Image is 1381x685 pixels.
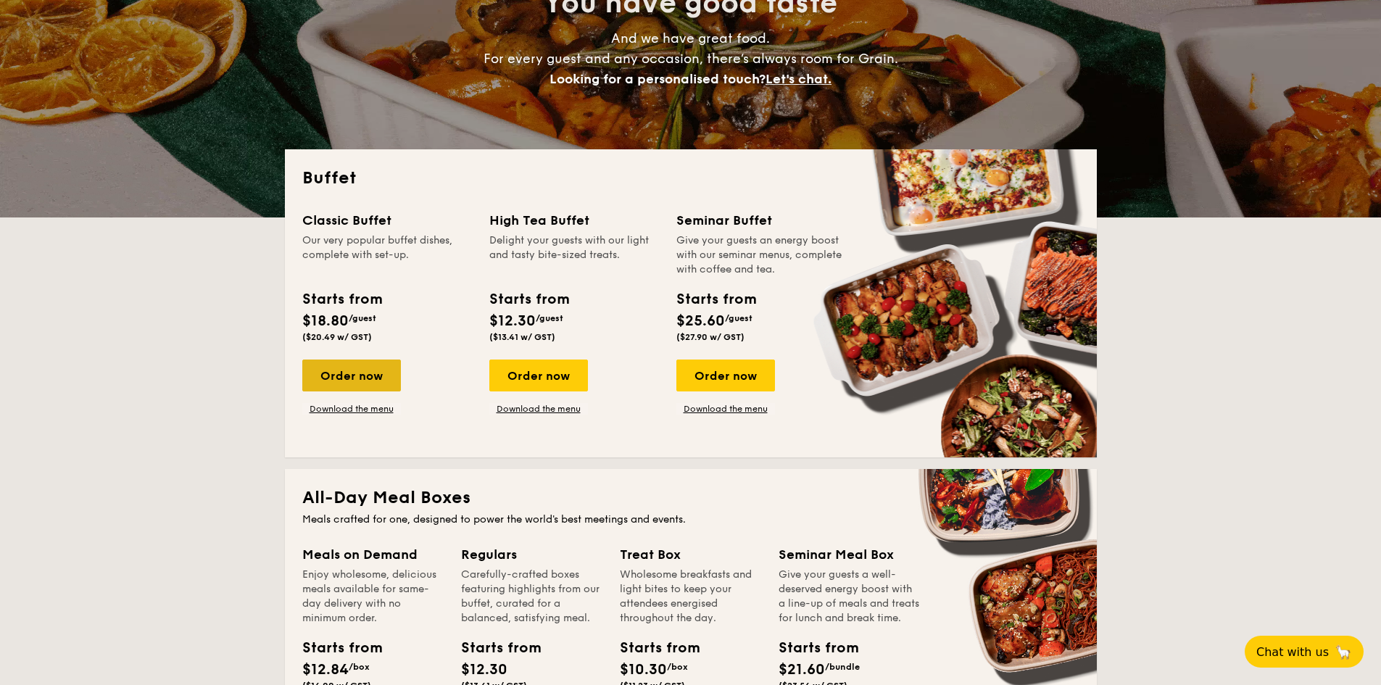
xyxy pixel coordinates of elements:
span: /guest [349,313,376,323]
span: $12.84 [302,661,349,678]
div: Carefully-crafted boxes featuring highlights from our buffet, curated for a balanced, satisfying ... [461,568,602,626]
span: /box [349,662,370,672]
div: Seminar Meal Box [779,544,920,565]
a: Download the menu [676,403,775,415]
a: Download the menu [489,403,588,415]
div: Delight your guests with our light and tasty bite-sized treats. [489,233,659,277]
span: $12.30 [461,661,507,678]
div: Starts from [779,637,844,659]
div: Regulars [461,544,602,565]
div: Starts from [302,637,368,659]
div: Seminar Buffet [676,210,846,231]
span: /box [667,662,688,672]
span: /bundle [825,662,860,672]
span: ($13.41 w/ GST) [489,332,555,342]
div: Enjoy wholesome, delicious meals available for same-day delivery with no minimum order. [302,568,444,626]
div: Treat Box [620,544,761,565]
span: $10.30 [620,661,667,678]
span: Looking for a personalised touch? [550,71,766,87]
div: Give your guests a well-deserved energy boost with a line-up of meals and treats for lunch and br... [779,568,920,626]
div: Give your guests an energy boost with our seminar menus, complete with coffee and tea. [676,233,846,277]
span: $18.80 [302,312,349,330]
div: Wholesome breakfasts and light bites to keep your attendees energised throughout the day. [620,568,761,626]
a: Download the menu [302,403,401,415]
span: /guest [725,313,752,323]
div: High Tea Buffet [489,210,659,231]
div: Order now [302,360,401,391]
div: Starts from [461,637,526,659]
span: And we have great food. For every guest and any occasion, there’s always room for Grain. [484,30,898,87]
button: Chat with us🦙 [1245,636,1364,668]
span: Chat with us [1256,645,1329,659]
div: Order now [489,360,588,391]
span: $25.60 [676,312,725,330]
span: $12.30 [489,312,536,330]
div: Starts from [620,637,685,659]
span: ($20.49 w/ GST) [302,332,372,342]
span: /guest [536,313,563,323]
span: 🦙 [1335,644,1352,660]
div: Starts from [489,288,568,310]
div: Classic Buffet [302,210,472,231]
div: Starts from [676,288,755,310]
div: Meals crafted for one, designed to power the world's best meetings and events. [302,512,1079,527]
span: $21.60 [779,661,825,678]
h2: All-Day Meal Boxes [302,486,1079,510]
span: Let's chat. [766,71,831,87]
h2: Buffet [302,167,1079,190]
div: Meals on Demand [302,544,444,565]
div: Our very popular buffet dishes, complete with set-up. [302,233,472,277]
div: Order now [676,360,775,391]
div: Starts from [302,288,381,310]
span: ($27.90 w/ GST) [676,332,745,342]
